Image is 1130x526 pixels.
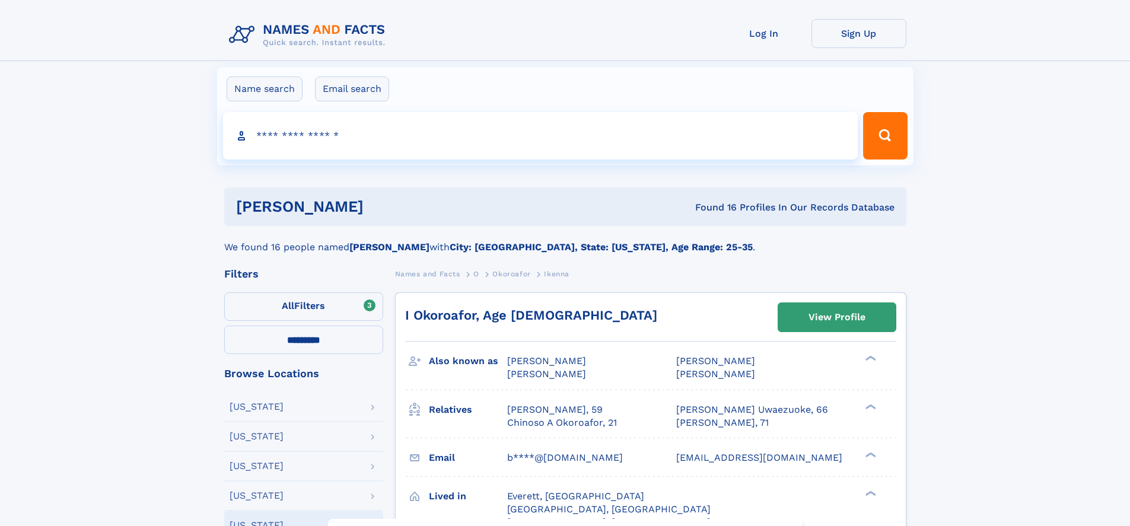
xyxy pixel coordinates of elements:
div: View Profile [808,304,865,331]
div: We found 16 people named with . [224,226,906,254]
h3: Also known as [429,351,507,371]
h3: Email [429,448,507,468]
a: View Profile [778,303,896,331]
label: Filters [224,292,383,321]
a: Sign Up [811,19,906,48]
div: [US_STATE] [230,402,284,412]
div: Found 16 Profiles In Our Records Database [529,201,895,214]
div: [US_STATE] [230,461,284,471]
a: Chinoso A Okoroafor, 21 [507,416,617,429]
b: [PERSON_NAME] [349,241,429,253]
h1: [PERSON_NAME] [236,199,530,214]
div: [US_STATE] [230,491,284,501]
button: Search Button [863,112,907,160]
a: Okoroafor [492,266,530,281]
div: Filters [224,269,383,279]
a: Log In [717,19,811,48]
h3: Relatives [429,400,507,420]
span: Okoroafor [492,270,530,278]
a: I Okoroafor, Age [DEMOGRAPHIC_DATA] [405,308,657,323]
span: [GEOGRAPHIC_DATA], [GEOGRAPHIC_DATA] [507,503,711,515]
label: Email search [315,76,389,101]
div: ❯ [862,355,877,362]
span: [PERSON_NAME] [507,368,586,380]
img: Logo Names and Facts [224,19,395,51]
div: [US_STATE] [230,432,284,441]
input: search input [223,112,858,160]
span: [PERSON_NAME] [676,355,755,366]
span: [PERSON_NAME] [676,368,755,380]
label: Name search [227,76,303,101]
div: ❯ [862,451,877,458]
span: All [282,300,294,311]
div: Browse Locations [224,368,383,379]
span: Everett, [GEOGRAPHIC_DATA] [507,490,644,502]
div: ❯ [862,489,877,497]
a: [PERSON_NAME], 71 [676,416,769,429]
a: Names and Facts [395,266,460,281]
a: [PERSON_NAME], 59 [507,403,603,416]
span: [PERSON_NAME] [507,355,586,366]
span: O [473,270,479,278]
div: ❯ [862,403,877,410]
a: O [473,266,479,281]
h3: Lived in [429,486,507,506]
span: [EMAIL_ADDRESS][DOMAIN_NAME] [676,452,842,463]
a: [PERSON_NAME] Uwaezuoke, 66 [676,403,828,416]
span: Ikenna [544,270,569,278]
b: City: [GEOGRAPHIC_DATA], State: [US_STATE], Age Range: 25-35 [450,241,753,253]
